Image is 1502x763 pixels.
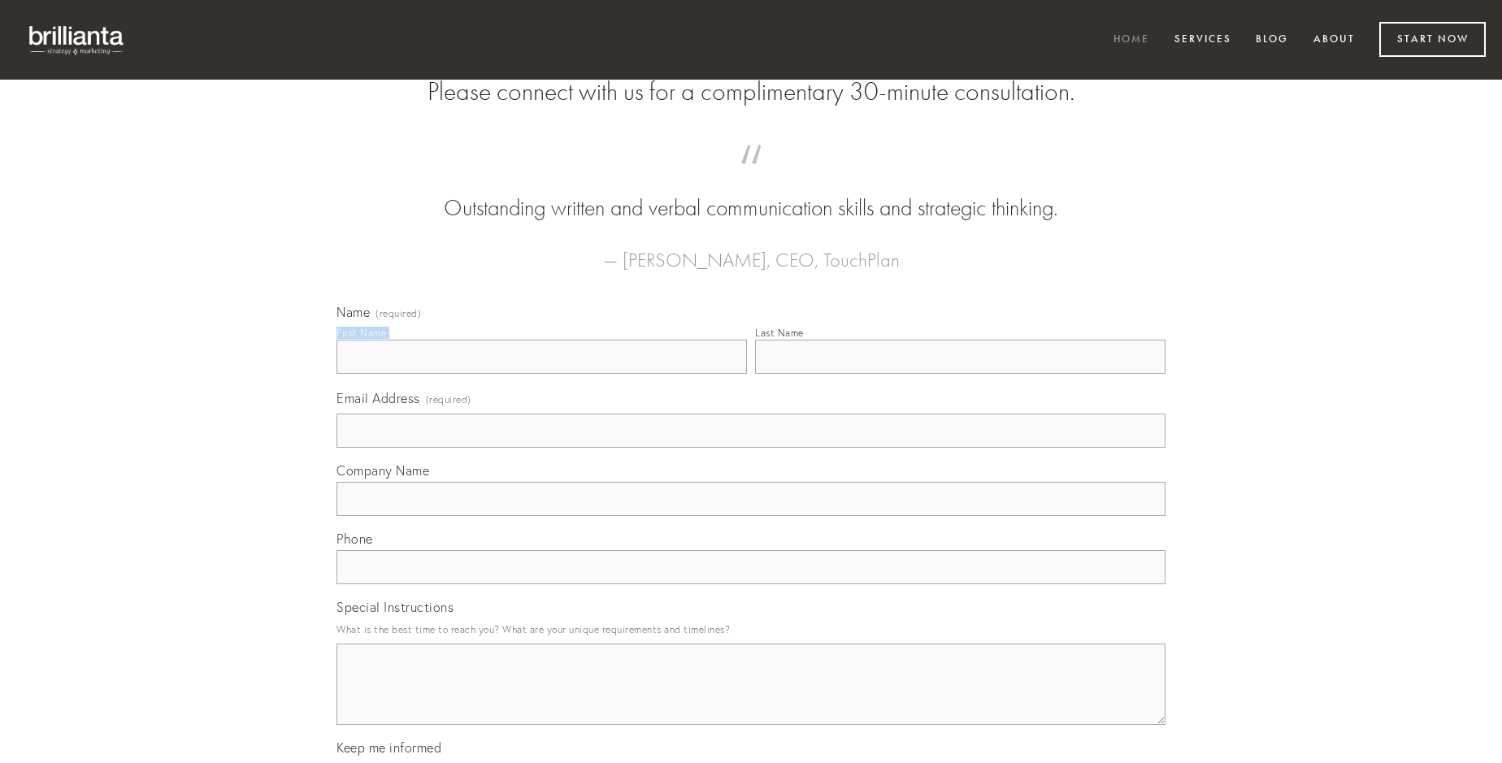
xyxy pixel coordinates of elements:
[336,327,386,339] div: First Name
[1245,27,1299,54] a: Blog
[362,224,1140,276] figcaption: — [PERSON_NAME], CEO, TouchPlan
[336,390,420,406] span: Email Address
[362,161,1140,193] span: “
[336,531,373,547] span: Phone
[336,76,1166,107] h2: Please connect with us for a complimentary 30-minute consultation.
[336,739,441,756] span: Keep me informed
[426,388,471,410] span: (required)
[375,309,421,319] span: (required)
[755,327,804,339] div: Last Name
[336,618,1166,640] p: What is the best time to reach you? What are your unique requirements and timelines?
[336,304,370,320] span: Name
[362,161,1140,224] blockquote: Outstanding written and verbal communication skills and strategic thinking.
[1164,27,1242,54] a: Services
[1379,22,1486,57] a: Start Now
[16,16,138,63] img: brillianta - research, strategy, marketing
[336,462,429,479] span: Company Name
[336,599,454,615] span: Special Instructions
[1303,27,1365,54] a: About
[1103,27,1160,54] a: Home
